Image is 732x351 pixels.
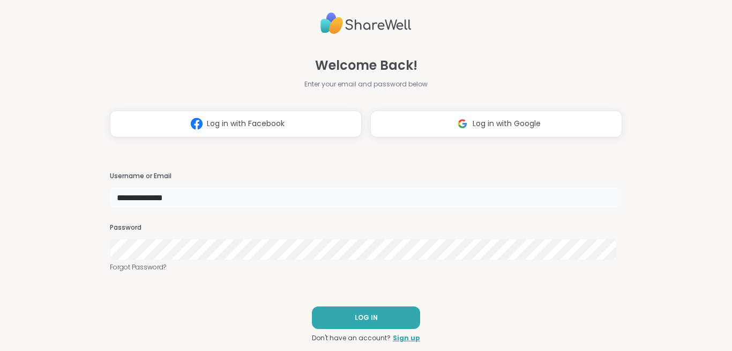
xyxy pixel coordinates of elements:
span: Log in with Google [473,118,541,129]
span: Log in with Facebook [207,118,285,129]
span: LOG IN [355,313,378,323]
span: Don't have an account? [312,333,391,343]
h3: Username or Email [110,172,622,181]
h3: Password [110,223,622,232]
img: ShareWell Logo [320,8,412,39]
span: Welcome Back! [315,56,417,75]
button: LOG IN [312,306,420,329]
button: Log in with Google [370,111,622,137]
img: ShareWell Logomark [186,114,207,134]
a: Forgot Password? [110,262,622,272]
span: Enter your email and password below [304,79,428,89]
a: Sign up [393,333,420,343]
img: ShareWell Logomark [452,114,473,134]
button: Log in with Facebook [110,111,362,137]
